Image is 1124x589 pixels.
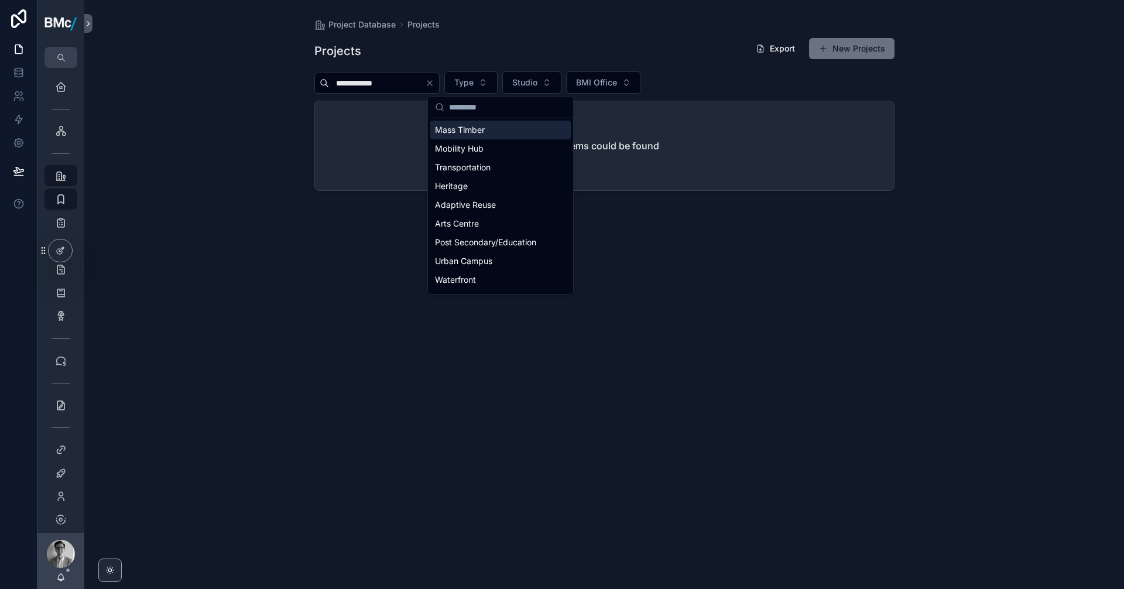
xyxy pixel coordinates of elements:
[746,38,804,59] button: Export
[809,38,895,59] button: New Projects
[430,158,571,177] div: Transportation
[444,71,498,94] button: Select Button
[428,118,573,294] div: Suggestions
[454,77,474,88] span: Type
[407,19,440,30] a: Projects
[566,71,641,94] button: Select Button
[430,289,571,308] div: Park
[430,233,571,252] div: Post Secondary/Education
[430,196,571,214] div: Adaptive Reuse
[430,139,571,158] div: Mobility Hub
[430,121,571,139] div: Mass Timber
[512,77,537,88] span: Studio
[328,19,396,30] span: Project Database
[502,71,561,94] button: Select Button
[430,270,571,289] div: Waterfront
[430,252,571,270] div: Urban Campus
[44,15,77,32] img: App logo
[550,139,659,153] h2: No items could be found
[425,78,439,88] button: Clear
[37,68,84,533] div: scrollable content
[430,214,571,233] div: Arts Centre
[314,43,361,59] h1: Projects
[314,19,396,30] a: Project Database
[430,177,571,196] div: Heritage
[576,77,617,88] span: BMI Office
